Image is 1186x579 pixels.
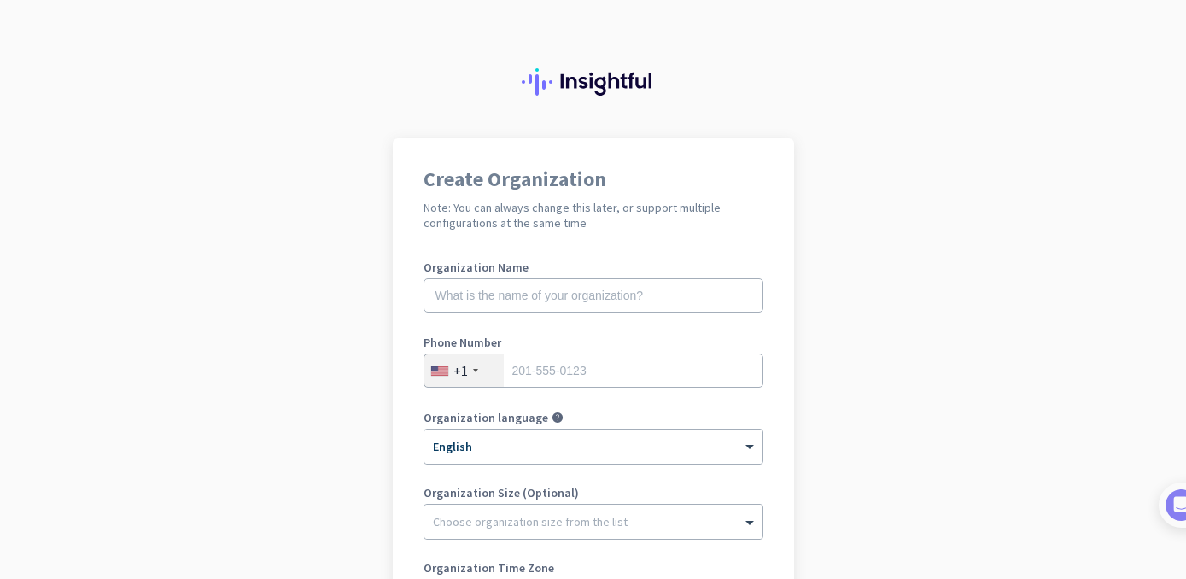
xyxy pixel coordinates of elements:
[424,336,763,348] label: Phone Number
[424,278,763,313] input: What is the name of your organization?
[424,354,763,388] input: 201-555-0123
[424,412,548,424] label: Organization language
[424,562,763,574] label: Organization Time Zone
[522,68,665,96] img: Insightful
[424,261,763,273] label: Organization Name
[552,412,564,424] i: help
[424,200,763,231] h2: Note: You can always change this later, or support multiple configurations at the same time
[424,169,763,190] h1: Create Organization
[424,487,763,499] label: Organization Size (Optional)
[453,362,468,379] div: +1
